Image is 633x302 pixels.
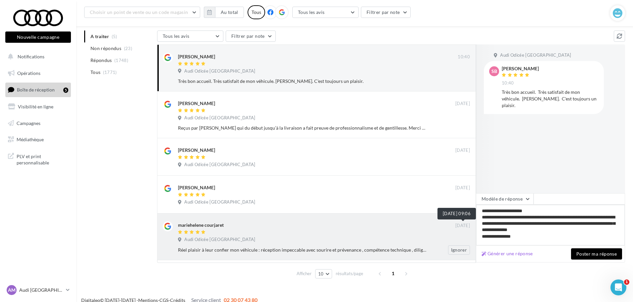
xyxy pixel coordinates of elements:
[90,57,112,64] span: Répondus
[455,101,470,107] span: [DATE]
[336,271,363,277] span: résultats/page
[500,52,571,58] span: Audi Odicée [GEOGRAPHIC_DATA]
[476,193,534,205] button: Modèle de réponse
[4,50,70,64] button: Notifications
[124,46,132,51] span: (23)
[458,54,470,60] span: 10:40
[4,116,72,130] a: Campagnes
[19,287,63,293] p: Audi [GEOGRAPHIC_DATA]
[5,31,71,43] button: Nouvelle campagne
[610,279,626,295] iframe: Intercom live chat
[318,271,324,276] span: 10
[178,125,427,131] div: Reçus par [PERSON_NAME] qui du début jusqu’à la livraison a fait preuve de professionnalisme et d...
[315,269,332,278] button: 10
[5,284,71,296] a: AM Audi [GEOGRAPHIC_DATA]
[90,69,100,76] span: Tous
[248,5,265,19] div: Tous
[18,54,44,59] span: Notifications
[90,45,121,52] span: Non répondus
[178,78,427,85] div: Très bon accueil. Très satisfait de mon véhicule. [PERSON_NAME]. C'est toujours un plaisir.
[114,58,128,63] span: (1748)
[204,7,244,18] button: Au total
[624,279,629,285] span: 1
[84,7,200,18] button: Choisir un point de vente ou un code magasin
[184,162,255,168] span: Audi Odicée [GEOGRAPHIC_DATA]
[17,137,44,142] span: Médiathèque
[178,100,215,107] div: [PERSON_NAME]
[437,208,476,219] div: [DATE] 09:06
[17,70,40,76] span: Opérations
[502,89,599,109] div: Très bon accueil. Très satisfait de mon véhicule. [PERSON_NAME]. C'est toujours un plaisir.
[103,70,117,75] span: (1771)
[455,148,470,153] span: [DATE]
[178,222,224,228] div: mariehelene courjaret
[298,9,325,15] span: Tous les avis
[17,152,68,166] span: PLV et print personnalisable
[63,88,68,93] div: 5
[502,80,514,86] span: 10:40
[17,120,40,126] span: Campagnes
[502,66,539,71] div: [PERSON_NAME]
[184,237,255,243] span: Audi Odicée [GEOGRAPHIC_DATA]
[157,30,223,42] button: Tous les avis
[90,9,188,15] span: Choisir un point de vente ou un code magasin
[215,7,244,18] button: Au total
[292,7,359,18] button: Tous les avis
[178,247,427,253] div: Réel plaisir à leur confier mon véhicule : réception impeccable avec sourire et prévenance , comp...
[4,83,72,97] a: Boîte de réception5
[8,287,16,293] span: AM
[571,248,622,260] button: Poster ma réponse
[184,68,255,74] span: Audi Odicée [GEOGRAPHIC_DATA]
[4,66,72,80] a: Opérations
[178,184,215,191] div: [PERSON_NAME]
[479,250,536,258] button: Générer une réponse
[455,185,470,191] span: [DATE]
[448,245,470,255] button: Ignorer
[184,199,255,205] span: Audi Odicée [GEOGRAPHIC_DATA]
[17,87,55,92] span: Boîte de réception
[361,7,411,18] button: Filtrer par note
[178,147,215,153] div: [PERSON_NAME]
[455,223,470,229] span: [DATE]
[4,100,72,114] a: Visibilité en ligne
[18,104,53,109] span: Visibilité en ligne
[4,133,72,147] a: Médiathèque
[226,30,276,42] button: Filtrer par note
[388,268,398,279] span: 1
[491,68,497,75] span: SB
[297,271,312,277] span: Afficher
[178,53,215,60] div: [PERSON_NAME]
[184,115,255,121] span: Audi Odicée [GEOGRAPHIC_DATA]
[4,149,72,169] a: PLV et print personnalisable
[163,33,190,39] span: Tous les avis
